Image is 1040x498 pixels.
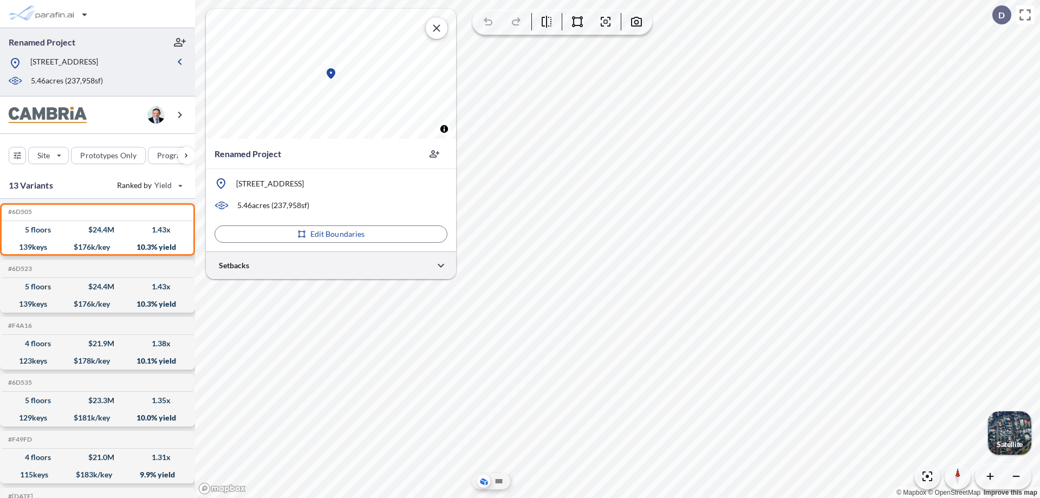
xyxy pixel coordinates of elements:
[198,482,246,495] a: Mapbox homepage
[896,489,926,496] a: Mapbox
[71,147,146,164] button: Prototypes Only
[9,107,87,124] img: BrandImage
[988,411,1031,455] img: Switcher Image
[441,123,447,135] span: Toggle attribution
[80,150,136,161] p: Prototypes Only
[31,75,103,87] p: 5.46 acres ( 237,958 sf)
[6,265,32,273] h5: Click to copy the code
[438,122,451,135] button: Toggle attribution
[997,440,1023,449] p: Satellite
[30,56,98,70] p: [STREET_ADDRESS]
[236,178,304,189] p: [STREET_ADDRESS]
[148,147,206,164] button: Program
[6,208,32,216] h5: Click to copy the code
[984,489,1037,496] a: Improve this map
[492,475,505,488] button: Site Plan
[324,67,337,80] div: Map marker
[6,379,32,386] h5: Click to copy the code
[237,200,309,211] p: 5.46 acres ( 237,958 sf)
[147,106,165,124] img: user logo
[9,36,75,48] p: Renamed Project
[108,177,190,194] button: Ranked by Yield
[214,225,447,243] button: Edit Boundaries
[6,436,32,443] h5: Click to copy the code
[928,489,980,496] a: OpenStreetMap
[157,150,187,161] p: Program
[28,147,69,164] button: Site
[9,179,53,192] p: 13 Variants
[477,475,490,488] button: Aerial View
[6,322,32,329] h5: Click to copy the code
[214,147,281,160] p: Renamed Project
[310,229,365,240] p: Edit Boundaries
[988,411,1031,455] button: Switcher ImageSatellite
[206,9,456,139] canvas: Map
[37,150,50,161] p: Site
[154,180,172,191] span: Yield
[998,10,1005,20] p: D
